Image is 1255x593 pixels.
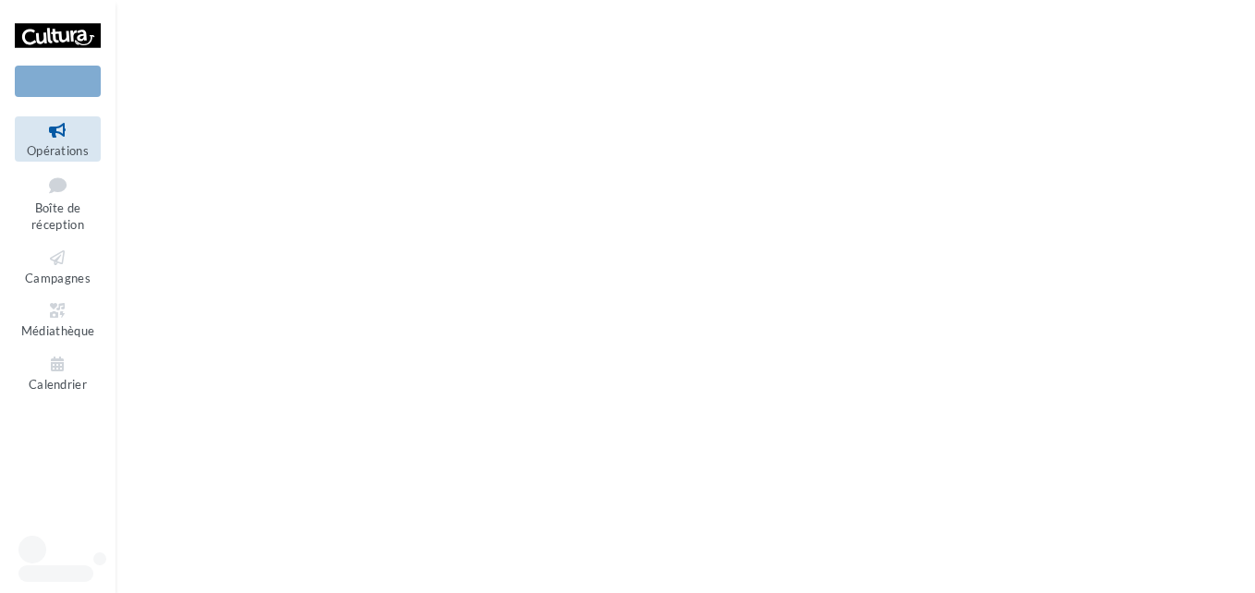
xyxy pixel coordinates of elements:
a: Calendrier [15,350,101,395]
span: Calendrier [29,377,87,392]
a: Médiathèque [15,296,101,342]
a: Opérations [15,116,101,162]
a: Campagnes [15,244,101,289]
span: Boîte de réception [31,200,84,233]
span: Opérations [27,143,89,158]
span: Campagnes [25,271,91,285]
span: Médiathèque [21,323,95,338]
div: Nouvelle campagne [15,66,101,97]
a: Boîte de réception [15,169,101,236]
